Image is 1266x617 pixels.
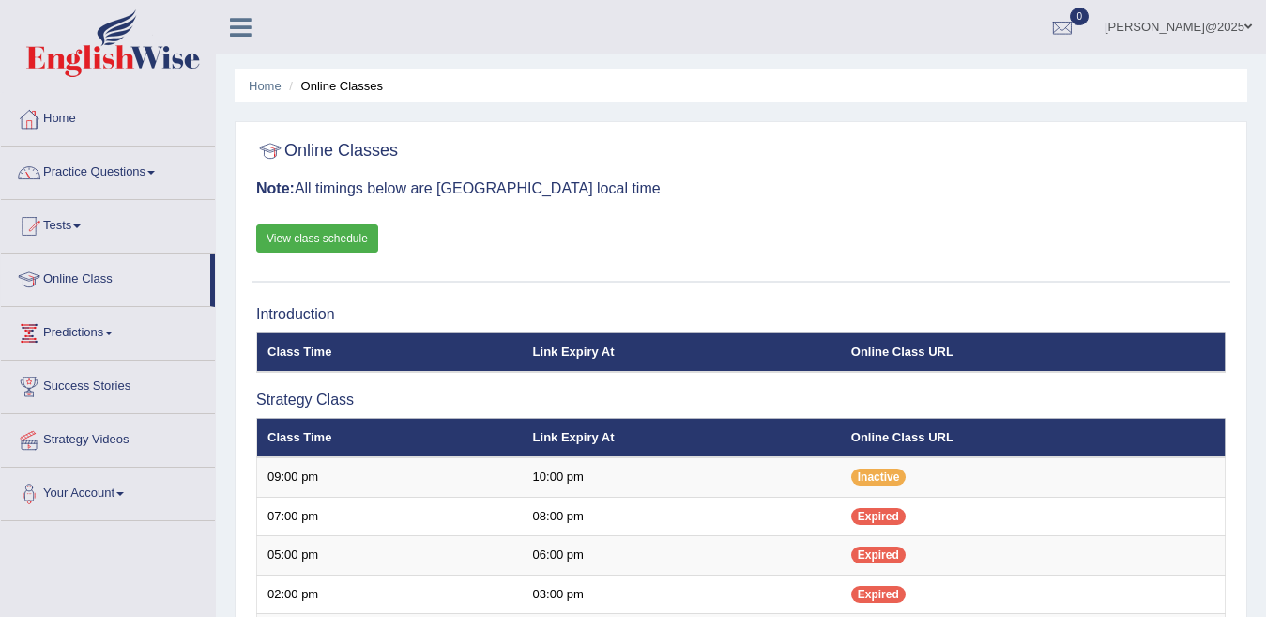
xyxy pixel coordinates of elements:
th: Class Time [257,332,523,372]
td: 08:00 pm [523,497,841,536]
th: Online Class URL [841,418,1226,457]
a: Strategy Videos [1,414,215,461]
td: 05:00 pm [257,536,523,576]
a: Home [1,93,215,140]
th: Link Expiry At [523,332,841,372]
span: 0 [1070,8,1089,25]
td: 06:00 pm [523,536,841,576]
span: Expired [851,547,906,563]
span: Inactive [851,469,907,486]
td: 03:00 pm [523,575,841,614]
span: Expired [851,586,906,603]
td: 09:00 pm [257,457,523,497]
td: 02:00 pm [257,575,523,614]
span: Expired [851,508,906,525]
a: Online Class [1,254,210,301]
a: View class schedule [256,224,378,253]
th: Online Class URL [841,332,1226,372]
a: Tests [1,200,215,247]
li: Online Classes [284,77,383,95]
a: Home [249,79,282,93]
h2: Online Classes [256,137,398,165]
a: Your Account [1,468,215,515]
a: Predictions [1,307,215,354]
td: 07:00 pm [257,497,523,536]
h3: Introduction [256,306,1226,323]
td: 10:00 pm [523,457,841,497]
th: Class Time [257,418,523,457]
b: Note: [256,180,295,196]
h3: Strategy Class [256,392,1226,409]
a: Practice Questions [1,147,215,193]
a: Success Stories [1,361,215,408]
h3: All timings below are [GEOGRAPHIC_DATA] local time [256,180,1226,197]
th: Link Expiry At [523,418,841,457]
